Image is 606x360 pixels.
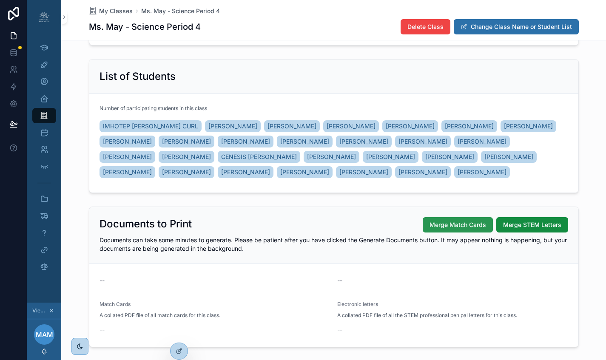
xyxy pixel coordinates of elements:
span: Documents can take some minutes to generate. Please be patient after you have clicked the Generat... [100,236,567,252]
span: [PERSON_NAME] [103,137,152,146]
span: [PERSON_NAME] [504,122,553,130]
a: [PERSON_NAME] [441,120,497,132]
span: [PERSON_NAME] [339,168,388,176]
span: [PERSON_NAME] [386,122,435,130]
a: [PERSON_NAME] [304,151,359,163]
button: Delete Class [401,19,450,34]
a: [PERSON_NAME] [218,136,273,147]
span: Merge Match Cards [430,221,486,229]
span: [PERSON_NAME] [162,168,211,176]
a: [PERSON_NAME] [277,166,333,178]
a: My Classes [89,7,133,15]
a: [PERSON_NAME] [501,120,556,132]
span: Electronic letters [337,301,378,307]
a: IMHOTEP [PERSON_NAME] CURL [100,120,202,132]
span: [PERSON_NAME] [280,137,329,146]
a: [PERSON_NAME] [422,151,478,163]
span: [PERSON_NAME] [484,153,533,161]
h2: Documents to Print [100,217,192,231]
h2: List of Students [100,70,176,83]
a: [PERSON_NAME] [454,166,510,178]
span: [PERSON_NAME] [307,153,356,161]
span: -- [100,276,105,285]
a: [PERSON_NAME] [277,136,333,147]
a: [PERSON_NAME] [159,166,214,178]
a: [PERSON_NAME] [218,166,273,178]
a: [PERSON_NAME] [395,166,451,178]
span: Viewing as [PERSON_NAME] [PERSON_NAME] [32,307,47,314]
span: [PERSON_NAME] [366,153,415,161]
a: [PERSON_NAME] [159,136,214,147]
a: [PERSON_NAME] [100,136,155,147]
img: App logo [37,10,51,24]
a: [PERSON_NAME] [454,136,510,147]
span: Delete Class [407,23,444,31]
span: [PERSON_NAME] [221,137,270,146]
h1: Ms. May - Science Period 4 [89,21,201,33]
span: [PERSON_NAME] [425,153,474,161]
span: [PERSON_NAME] [398,137,447,146]
button: Merge Match Cards [423,217,493,232]
span: My Classes [99,7,133,15]
a: GENESIS [PERSON_NAME] [218,151,300,163]
span: [PERSON_NAME] [103,168,152,176]
span: [PERSON_NAME] [398,168,447,176]
span: A collated PDF file of all the STEM professional pen pal letters for this class. [337,312,517,319]
span: A collated PDF file of all match cards for this class. [100,312,220,319]
span: [PERSON_NAME] [103,153,152,161]
button: Merge STEM Letters [496,217,568,232]
span: [PERSON_NAME] [280,168,329,176]
span: [PERSON_NAME] [221,168,270,176]
span: [PERSON_NAME] [458,137,506,146]
a: [PERSON_NAME] [481,151,537,163]
a: [PERSON_NAME] [395,136,451,147]
div: scrollable content [27,34,61,286]
span: GENESIS [PERSON_NAME] [221,153,297,161]
a: [PERSON_NAME] [336,136,392,147]
a: [PERSON_NAME] [100,166,155,178]
span: Merge STEM Letters [503,221,561,229]
a: [PERSON_NAME] [264,120,320,132]
a: [PERSON_NAME] [323,120,379,132]
a: [PERSON_NAME] [205,120,261,132]
span: -- [337,326,342,334]
span: IMHOTEP [PERSON_NAME] CURL [103,122,198,130]
a: [PERSON_NAME] [100,151,155,163]
span: Number of participating students in this class [100,105,207,112]
span: -- [100,326,105,334]
span: [PERSON_NAME] [267,122,316,130]
a: [PERSON_NAME] [363,151,418,163]
span: [PERSON_NAME] [339,137,388,146]
span: [PERSON_NAME] [445,122,494,130]
span: [PERSON_NAME] [208,122,257,130]
span: [PERSON_NAME] [458,168,506,176]
span: [PERSON_NAME] [162,153,211,161]
span: -- [337,276,342,285]
span: Match Cards [100,301,131,307]
a: Ms. May - Science Period 4 [141,7,220,15]
a: [PERSON_NAME] [159,151,214,163]
button: Change Class Name or Student List [454,19,579,34]
a: [PERSON_NAME] [382,120,438,132]
span: MAM [36,329,53,340]
span: [PERSON_NAME] [162,137,211,146]
a: [PERSON_NAME] [336,166,392,178]
span: [PERSON_NAME] [327,122,376,130]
